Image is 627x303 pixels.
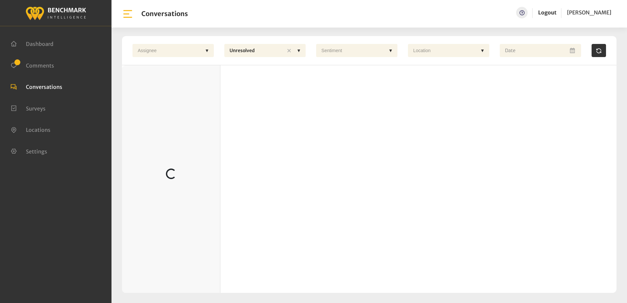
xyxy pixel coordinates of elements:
[477,44,487,57] div: ▼
[10,148,47,154] a: Settings
[26,127,51,133] span: Locations
[25,5,86,21] img: benchmark
[26,148,47,154] span: Settings
[26,62,54,69] span: Comments
[318,44,386,57] div: Sentiment
[567,9,611,16] span: [PERSON_NAME]
[386,44,395,57] div: ▼
[10,83,62,90] a: Conversations
[567,7,611,18] a: [PERSON_NAME]
[10,105,46,111] a: Surveys
[10,126,51,132] a: Locations
[202,44,212,57] div: ▼
[10,62,54,68] a: Comments
[410,44,477,57] div: Location
[10,40,53,47] a: Dashboard
[538,9,556,16] a: Logout
[26,84,62,90] span: Conversations
[226,44,284,58] div: Unresolved
[284,44,294,58] div: ✕
[500,44,581,57] input: Date range input field
[294,44,304,57] div: ▼
[538,7,556,18] a: Logout
[569,44,577,57] button: Open Calendar
[141,10,188,18] h1: Conversations
[26,105,46,111] span: Surveys
[122,8,133,20] img: bar
[26,41,53,47] span: Dashboard
[134,44,202,57] div: Assignee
